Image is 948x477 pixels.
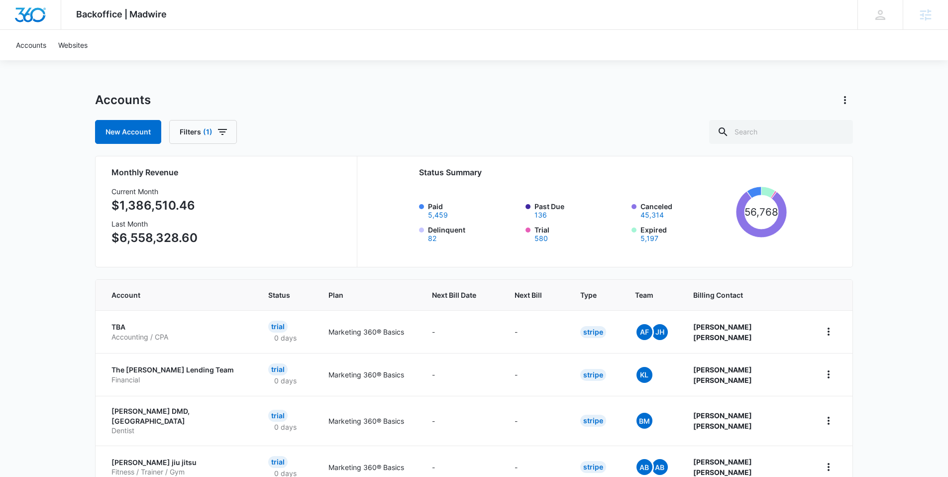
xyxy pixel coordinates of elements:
a: Websites [52,30,94,60]
a: New Account [95,120,161,144]
p: TBA [111,322,244,332]
p: [PERSON_NAME] DMD, [GEOGRAPHIC_DATA] [111,406,244,426]
span: Backoffice | Madwire [76,9,167,19]
strong: [PERSON_NAME] [PERSON_NAME] [693,411,752,430]
div: Stripe [580,461,606,473]
span: Status [268,290,290,300]
span: Account [111,290,230,300]
span: KL [636,367,652,383]
p: Marketing 360® Basics [328,416,408,426]
p: Fitness / Trainer / Gym [111,467,244,477]
h3: Current Month [111,186,198,197]
span: AB [652,459,668,475]
span: JH [652,324,668,340]
span: Billing Contact [693,290,797,300]
button: Paid [428,212,448,219]
input: Search [709,120,853,144]
h2: Monthly Revenue [111,166,345,178]
div: Trial [268,410,288,422]
label: Trial [534,225,626,242]
td: - [503,353,568,396]
button: home [821,459,837,475]
tspan: 56,768 [744,206,778,218]
td: - [503,310,568,353]
a: Accounts [10,30,52,60]
td: - [420,353,503,396]
h3: Last Month [111,219,198,229]
span: AF [636,324,652,340]
p: 0 days [268,375,303,386]
button: home [821,413,837,429]
p: Financial [111,375,244,385]
span: BM [636,413,652,429]
a: [PERSON_NAME] jiu jitsuFitness / Trainer / Gym [111,458,244,477]
td: - [420,396,503,446]
p: The [PERSON_NAME] Lending Team [111,365,244,375]
a: [PERSON_NAME] DMD, [GEOGRAPHIC_DATA]Dentist [111,406,244,436]
td: - [503,396,568,446]
p: $6,558,328.60 [111,229,198,247]
button: Trial [534,235,548,242]
div: Stripe [580,369,606,381]
span: Plan [328,290,408,300]
h2: Status Summary [419,166,787,178]
strong: [PERSON_NAME] [PERSON_NAME] [693,365,752,384]
button: Expired [640,235,658,242]
button: home [821,324,837,340]
button: Actions [837,92,853,108]
button: home [821,366,837,382]
span: Next Bill [515,290,542,300]
label: Past Due [534,201,626,219]
p: [PERSON_NAME] jiu jitsu [111,458,244,468]
div: Stripe [580,415,606,427]
span: (1) [203,128,212,135]
label: Paid [428,201,520,219]
div: Stripe [580,326,606,338]
label: Canceled [640,201,732,219]
span: AB [636,459,652,475]
p: Marketing 360® Basics [328,327,408,337]
button: Canceled [640,212,664,219]
h1: Accounts [95,93,151,108]
div: Trial [268,321,288,333]
p: Marketing 360® Basics [328,462,408,473]
span: Next Bill Date [432,290,476,300]
label: Delinquent [428,225,520,242]
p: 0 days [268,333,303,343]
div: Trial [268,363,288,375]
p: Dentist [111,426,244,436]
td: - [420,310,503,353]
strong: [PERSON_NAME] [PERSON_NAME] [693,458,752,477]
p: 0 days [268,422,303,432]
a: TBAAccounting / CPA [111,322,244,342]
p: $1,386,510.46 [111,197,198,215]
strong: [PERSON_NAME] [PERSON_NAME] [693,323,752,342]
a: The [PERSON_NAME] Lending TeamFinancial [111,365,244,384]
button: Past Due [534,212,547,219]
label: Expired [640,225,732,242]
div: Trial [268,456,288,468]
span: Type [580,290,597,300]
p: Accounting / CPA [111,332,244,342]
button: Filters(1) [169,120,237,144]
span: Team [635,290,655,300]
p: Marketing 360® Basics [328,369,408,380]
button: Delinquent [428,235,436,242]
